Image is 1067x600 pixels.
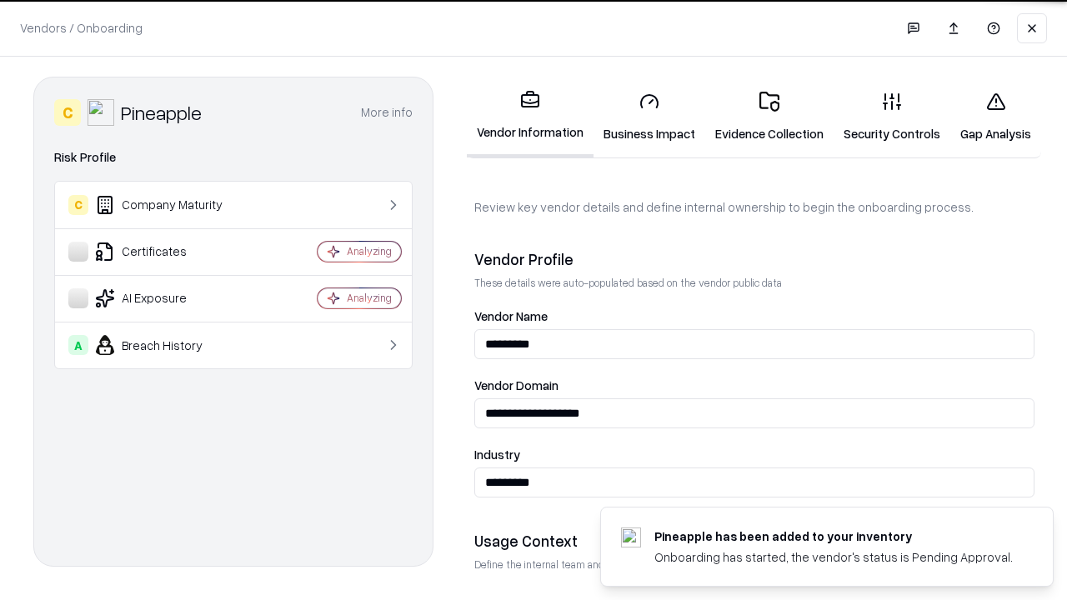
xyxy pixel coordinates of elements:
div: C [68,195,88,215]
label: Industry [474,448,1034,461]
a: Evidence Collection [705,78,834,156]
button: More info [361,97,413,127]
div: C [54,99,81,126]
div: Onboarding has started, the vendor's status is Pending Approval. [654,548,1013,566]
div: AI Exposure [68,288,268,308]
div: Analyzing [347,291,392,305]
p: These details were auto-populated based on the vendor public data [474,276,1034,290]
p: Review key vendor details and define internal ownership to begin the onboarding process. [474,198,1034,216]
div: Pineapple [121,99,202,126]
div: A [68,335,88,355]
a: Vendor Information [467,77,594,157]
div: Analyzing [347,244,392,258]
img: pineappleenergy.com [621,527,641,547]
div: Vendor Profile [474,249,1034,269]
label: Vendor Name [474,310,1034,322]
a: Security Controls [834,78,950,156]
img: Pineapple [88,99,114,126]
p: Define the internal team and reason for using this vendor. This helps assess business relevance a... [474,557,1034,572]
p: Vendors / Onboarding [20,19,143,37]
a: Business Impact [594,78,705,156]
a: Gap Analysis [950,78,1041,156]
div: Company Maturity [68,195,268,215]
label: Vendor Domain [474,379,1034,392]
div: Breach History [68,335,268,355]
div: Pineapple has been added to your inventory [654,527,1013,545]
div: Risk Profile [54,147,413,167]
div: Usage Context [474,531,1034,551]
div: Certificates [68,242,268,262]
